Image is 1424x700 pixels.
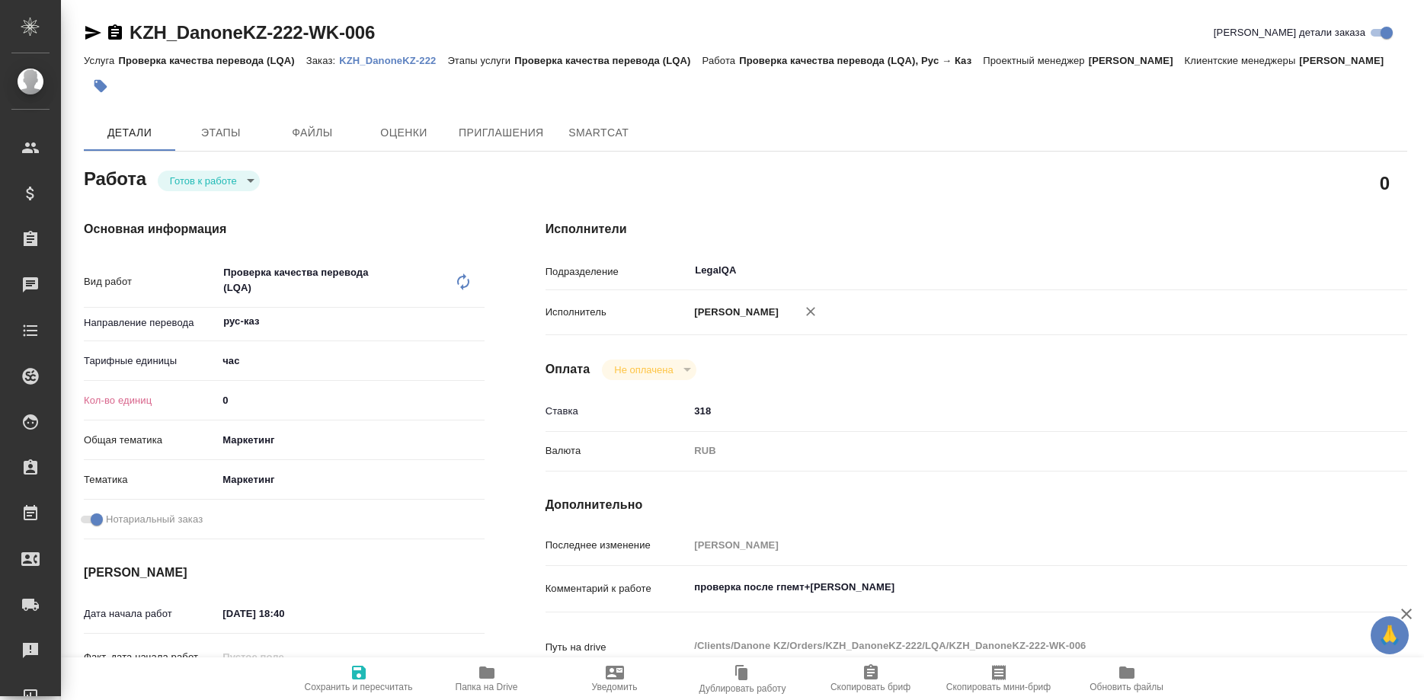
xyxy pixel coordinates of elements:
[946,682,1051,692] span: Скопировать мини-бриф
[546,443,690,459] p: Валюта
[84,650,217,665] p: Факт. дата начала работ
[546,538,690,553] p: Последнее изменение
[84,433,217,448] p: Общая тематика
[456,682,518,692] span: Папка на Drive
[551,657,679,700] button: Уведомить
[546,264,690,280] p: Подразделение
[339,55,447,66] p: KZH_DanoneKZ-222
[84,69,117,103] button: Добавить тэг
[1090,682,1163,692] span: Обновить файлы
[830,682,910,692] span: Скопировать бриф
[84,472,217,487] p: Тематика
[84,164,146,191] h2: Работа
[84,55,118,66] p: Услуга
[306,55,339,66] p: Заказ:
[679,657,807,700] button: Дублировать работу
[935,657,1063,700] button: Скопировать мини-бриф
[130,22,375,43] a: KZH_DanoneKZ-222-WK-006
[1089,55,1185,66] p: [PERSON_NAME]
[423,657,551,700] button: Папка на Drive
[84,274,217,289] p: Вид работ
[592,682,638,692] span: Уведомить
[217,427,484,453] div: Маркетинг
[476,320,479,323] button: Open
[689,633,1335,659] textarea: /Clients/Danone KZ/Orders/KZH_DanoneKZ-222/LQA/KZH_DanoneKZ-222-WK-006
[794,295,827,328] button: Удалить исполнителя
[546,640,690,655] p: Путь на drive
[1214,25,1365,40] span: [PERSON_NAME] детали заказа
[689,400,1335,422] input: ✎ Введи что-нибудь
[514,55,702,66] p: Проверка качества перевода (LQA)
[807,657,935,700] button: Скопировать бриф
[217,389,484,411] input: ✎ Введи что-нибудь
[84,564,485,582] h4: [PERSON_NAME]
[689,305,779,320] p: [PERSON_NAME]
[546,220,1407,238] h4: Исполнители
[84,606,217,622] p: Дата начала работ
[339,53,447,66] a: KZH_DanoneKZ-222
[689,438,1335,464] div: RUB
[689,534,1335,556] input: Пустое поле
[562,123,635,142] span: SmartCat
[610,363,677,376] button: Не оплачена
[459,123,544,142] span: Приглашения
[1371,616,1409,654] button: 🙏
[1299,55,1395,66] p: [PERSON_NAME]
[93,123,166,142] span: Детали
[702,55,740,66] p: Работа
[217,348,484,374] div: час
[165,174,242,187] button: Готов к работе
[276,123,349,142] span: Файлы
[1377,619,1403,651] span: 🙏
[1380,170,1390,196] h2: 0
[217,646,350,668] input: Пустое поле
[1185,55,1300,66] p: Клиентские менеджеры
[447,55,514,66] p: Этапы услуги
[84,353,217,369] p: Тарифные единицы
[1327,269,1330,272] button: Open
[118,55,306,66] p: Проверка качества перевода (LQA)
[158,171,260,191] div: Готов к работе
[546,305,690,320] p: Исполнитель
[983,55,1088,66] p: Проектный менеджер
[546,404,690,419] p: Ставка
[84,220,485,238] h4: Основная информация
[546,581,690,596] p: Комментарий к работе
[84,393,217,408] p: Кол-во единиц
[367,123,440,142] span: Оценки
[184,123,258,142] span: Этапы
[689,574,1335,600] textarea: проверка после гпемт+[PERSON_NAME]
[106,24,124,42] button: Скопировать ссылку
[1063,657,1191,700] button: Обновить файлы
[106,512,203,527] span: Нотариальный заказ
[217,603,350,625] input: ✎ Введи что-нибудь
[217,467,484,493] div: Маркетинг
[84,24,102,42] button: Скопировать ссылку для ЯМессенджера
[546,360,590,379] h4: Оплата
[602,360,696,380] div: Готов к работе
[84,315,217,331] p: Направление перевода
[295,657,423,700] button: Сохранить и пересчитать
[546,496,1407,514] h4: Дополнительно
[739,55,983,66] p: Проверка качества перевода (LQA), Рус → Каз
[305,682,413,692] span: Сохранить и пересчитать
[699,683,786,694] span: Дублировать работу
